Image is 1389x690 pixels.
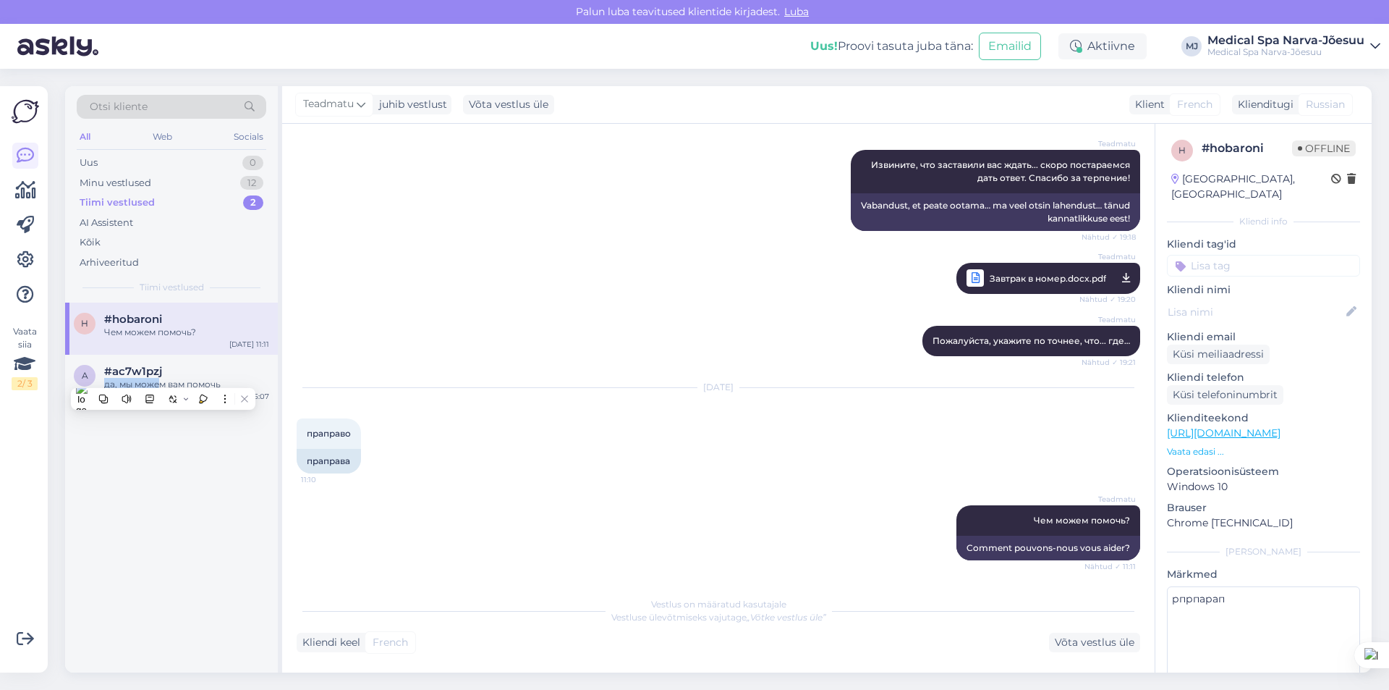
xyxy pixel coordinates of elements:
[1207,46,1364,58] div: Medical Spa Narva-Jõesuu
[1167,329,1360,345] p: Kliendi email
[810,39,838,53] b: Uus!
[1168,304,1343,320] input: Lisa nimi
[140,281,204,294] span: Tiimi vestlused
[1177,97,1212,112] span: French
[463,95,554,114] div: Võta vestlus üle
[979,33,1041,60] button: Emailid
[1167,500,1360,516] p: Brauser
[956,536,1140,560] div: Comment pouvons-nous vous aider?
[150,127,175,146] div: Web
[12,377,38,390] div: 2 / 3
[80,176,151,190] div: Minu vestlused
[1167,445,1360,458] p: Vaata edasi ...
[1181,36,1202,56] div: MJ
[240,176,263,190] div: 12
[80,195,155,210] div: Tiimi vestlused
[1167,567,1360,582] p: Märkmed
[243,195,263,210] div: 2
[1082,232,1136,243] span: Nähtud ✓ 19:18
[1082,314,1136,325] span: Teadmatu
[780,5,813,18] span: Luba
[1167,345,1270,364] div: Küsi meiliaadressi
[1207,35,1380,58] a: Medical Spa Narva-JõesuuMedical Spa Narva-Jõesuu
[82,370,88,381] span: a
[1202,140,1292,157] div: # hobaroni
[1079,290,1136,308] span: Nähtud ✓ 19:20
[1292,140,1356,156] span: Offline
[90,99,148,114] span: Otsi kliente
[1171,172,1331,202] div: [GEOGRAPHIC_DATA], [GEOGRAPHIC_DATA]
[307,428,351,439] span: праправо
[1232,97,1294,112] div: Klienditugi
[242,156,263,170] div: 0
[104,313,162,326] span: #hobaroni
[297,449,361,474] div: праправа
[990,269,1106,287] span: Завтрак в номер.docx.pdf
[297,635,360,650] div: Kliendi keel
[1167,464,1360,479] p: Operatsioonisüsteem
[1058,33,1147,59] div: Aktiivne
[1306,97,1345,112] span: Russian
[1167,215,1360,228] div: Kliendi info
[373,97,447,112] div: juhib vestlust
[933,335,1130,346] span: Пожалуйста, укажите по точнее, что... где…
[1167,237,1360,252] p: Kliendi tag'id
[1178,145,1186,156] span: h
[1207,35,1364,46] div: Medical Spa Narva-Jõesuu
[1129,97,1165,112] div: Klient
[611,612,826,623] span: Vestluse ülevõtmiseks vajutage
[1034,515,1130,526] span: Чем можем помочь?
[80,216,133,230] div: AI Assistent
[1167,255,1360,277] input: Lisa tag
[1167,479,1360,495] p: Windows 10
[1167,411,1360,426] p: Klienditeekond
[747,612,826,623] i: „Võtke vestlus üle”
[1167,426,1280,439] a: [URL][DOMAIN_NAME]
[810,38,973,55] div: Proovi tasuta juba täna:
[12,325,38,390] div: Vaata siia
[1082,138,1136,149] span: Teadmatu
[80,256,139,270] div: Arhiveeritud
[301,474,355,485] span: 11:10
[80,156,98,170] div: Uus
[1049,633,1140,652] div: Võta vestlus üle
[1082,494,1136,505] span: Teadmatu
[1167,370,1360,385] p: Kliendi telefon
[1167,516,1360,531] p: Chrome [TECHNICAL_ID]
[373,635,408,650] span: French
[104,326,269,339] div: Чем можем помочь?
[104,365,162,378] span: #ac7w1pzj
[871,159,1132,183] span: Извините, что заставили вас ждать... скоро постараемся дать ответ. Спасибо за терпение!
[81,318,88,329] span: h
[851,193,1140,231] div: Vabandust, et peate ootama… ma veel otsin lahendust… tänud kannatlikkuse eest!
[651,599,786,610] span: Vestlus on määratud kasutajale
[1082,251,1136,262] span: Teadmatu
[1082,357,1136,368] span: Nähtud ✓ 19:21
[229,339,269,350] div: [DATE] 11:11
[956,263,1140,294] a: TeadmatuЗавтрак в номер.docx.pdfNähtud ✓ 19:20
[297,381,1140,394] div: [DATE]
[104,378,269,391] div: да, мы можем вам помочь
[77,127,93,146] div: All
[1082,561,1136,572] span: Nähtud ✓ 11:11
[1167,545,1360,558] div: [PERSON_NAME]
[231,127,266,146] div: Socials
[303,96,354,112] span: Teadmatu
[80,235,101,250] div: Kõik
[1167,385,1283,405] div: Küsi telefoninumbrit
[1167,282,1360,298] p: Kliendi nimi
[12,98,39,125] img: Askly Logo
